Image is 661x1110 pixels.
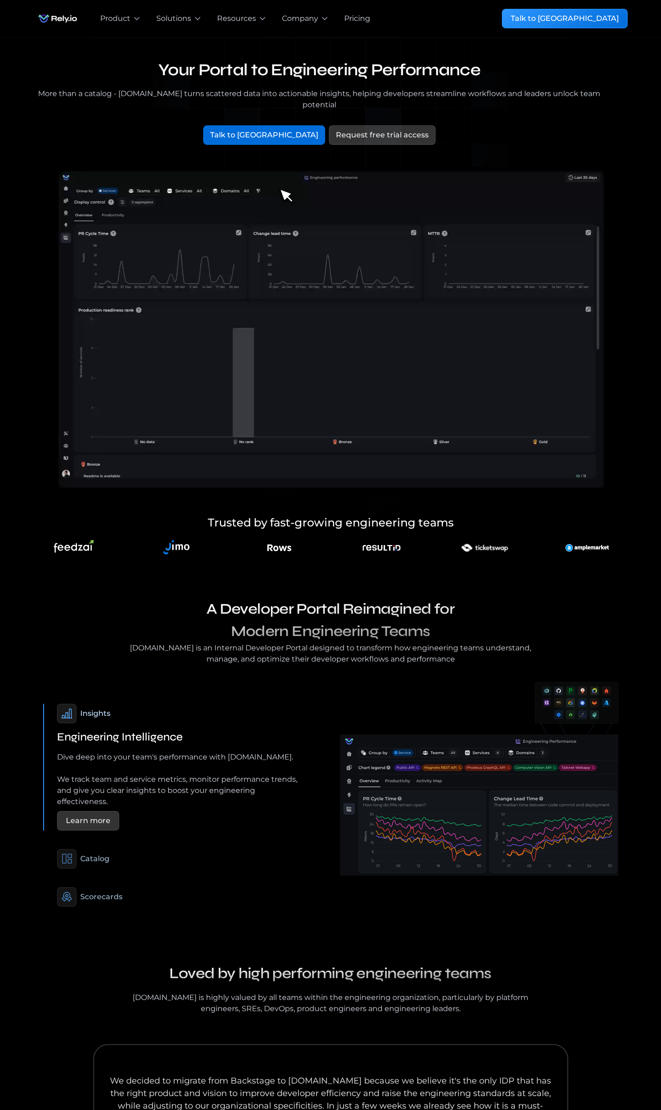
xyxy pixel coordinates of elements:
[127,643,535,665] div: [DOMAIN_NAME] is an Internal Developer Portal designed to transform how engineering teams underst...
[127,962,535,985] h3: Loved by high performing engineering teams
[329,125,436,145] a: Request free trial access
[127,992,535,1014] div: [DOMAIN_NAME] is highly valued by all teams within the engineering organization, particularly by ...
[511,13,619,24] div: Talk to [GEOGRAPHIC_DATA]
[80,853,109,864] div: Catalog
[266,535,292,561] img: An illustration of an explorer using binoculars
[57,752,299,807] p: Dive deep into your team's performance with [DOMAIN_NAME]. We track team and service metrics, mon...
[282,13,318,24] div: Company
[57,731,183,744] h2: Engineering Intelligence
[217,13,256,24] div: Resources
[34,9,82,28] a: home
[210,130,318,141] div: Talk to [GEOGRAPHIC_DATA]
[80,708,110,719] div: Insights
[80,891,122,902] div: Scorecards
[66,815,110,826] div: Learn more
[159,535,194,561] img: An illustration of an explorer using binoculars
[203,125,325,145] a: Talk to [GEOGRAPHIC_DATA]
[34,60,605,81] h1: Your Portal to Engineering Performance
[565,535,609,561] img: An illustration of an explorer using binoculars
[34,88,605,110] div: More than a catalog - [DOMAIN_NAME] turns scattered data into actionable insights, helping develo...
[502,9,628,28] a: Talk to [GEOGRAPHIC_DATA]
[449,535,520,561] img: An illustration of an explorer using binoculars
[127,598,535,643] h3: A Developer Portal Reimagined for Modern Engineering Teams
[344,13,370,24] a: Pricing
[34,9,82,28] img: Rely.io logo
[156,13,191,24] div: Solutions
[127,514,535,531] h5: Trusted by fast-growing engineering teams
[336,130,429,141] div: Request free trial access
[54,540,94,556] img: An illustration of an explorer using binoculars
[362,535,401,561] img: An illustration of an explorer using binoculars
[100,13,130,24] div: Product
